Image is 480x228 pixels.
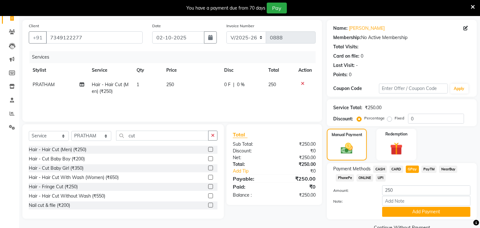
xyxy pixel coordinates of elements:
[220,63,264,77] th: Disc
[29,51,320,63] div: Services
[333,104,362,111] div: Service Total:
[29,23,39,29] label: Client
[373,166,387,173] span: CASH
[29,174,119,181] div: Hair - Hair Cut With Wash (Women) (₹650)
[166,82,174,87] span: 250
[137,82,139,87] span: 1
[450,84,468,94] button: Apply
[186,5,265,12] div: You have a payment due from 70 days
[406,166,419,173] span: GPay
[29,146,86,153] div: Hair - Hair Cut (Men) (₹250)
[332,132,362,138] label: Manual Payment
[333,34,361,41] div: Membership:
[282,168,321,175] div: ₹0
[267,3,287,13] button: Pay
[333,25,348,32] div: Name:
[333,34,470,41] div: No Active Membership
[274,175,321,183] div: ₹250.00
[33,82,55,87] span: PRATHAM
[328,188,377,193] label: Amount:
[237,81,245,88] span: 0 %
[382,185,470,195] input: Amount
[88,63,133,77] th: Service
[333,53,359,60] div: Card on file:
[233,81,234,88] span: |
[29,193,105,199] div: Hair - Hair Cut Without Wash (₹550)
[228,168,282,175] a: Add Tip
[226,23,254,29] label: Invoice Number
[152,23,161,29] label: Date
[364,115,385,121] label: Percentage
[233,131,248,138] span: Total
[29,156,85,162] div: Hair - Cut Baby Boy (₹200)
[365,104,382,111] div: ₹250.00
[274,192,321,199] div: ₹250.00
[228,161,274,168] div: Total:
[274,183,321,191] div: ₹0
[228,141,274,148] div: Sub Total:
[274,141,321,148] div: ₹250.00
[92,82,129,94] span: Hair - Hair Cut (Men) (₹250)
[228,183,274,191] div: Paid:
[162,63,220,77] th: Price
[46,31,143,44] input: Search by Name/Mobile/Email/Code
[274,161,321,168] div: ₹250.00
[228,154,274,161] div: Net:
[385,131,407,137] label: Redemption
[382,207,470,217] button: Add Payment
[390,166,403,173] span: CARD
[337,142,356,155] img: _cash.svg
[333,62,355,69] div: Last Visit:
[382,196,470,206] input: Add Note
[349,71,351,78] div: 0
[228,175,274,183] div: Payable:
[29,31,47,44] button: +91
[116,131,209,141] input: Search or Scan
[274,154,321,161] div: ₹250.00
[395,115,404,121] label: Fixed
[333,116,353,122] div: Discount:
[333,44,358,50] div: Total Visits:
[29,63,88,77] th: Stylist
[336,174,354,182] span: PhonePe
[274,148,321,154] div: ₹0
[29,183,78,190] div: Hair - Fringe Cut (₹250)
[133,63,162,77] th: Qty
[29,202,70,209] div: Nail cut & file (₹200)
[264,63,295,77] th: Total
[29,165,83,172] div: Hair - Cut Baby Girl (₹350)
[386,141,406,157] img: _gift.svg
[357,174,373,182] span: ONLINE
[295,63,316,77] th: Action
[333,166,371,172] span: Payment Methods
[228,192,274,199] div: Balance :
[224,81,231,88] span: 0 F
[333,71,348,78] div: Points:
[376,174,386,182] span: UPI
[439,166,457,173] span: NearBuy
[361,53,363,60] div: 0
[421,166,437,173] span: PayTM
[349,25,385,32] a: [PERSON_NAME]
[379,84,447,94] input: Enter Offer / Coupon Code
[328,199,377,204] label: Note:
[356,62,358,69] div: -
[228,148,274,154] div: Discount:
[333,85,379,92] div: Coupon Code
[268,82,276,87] span: 250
